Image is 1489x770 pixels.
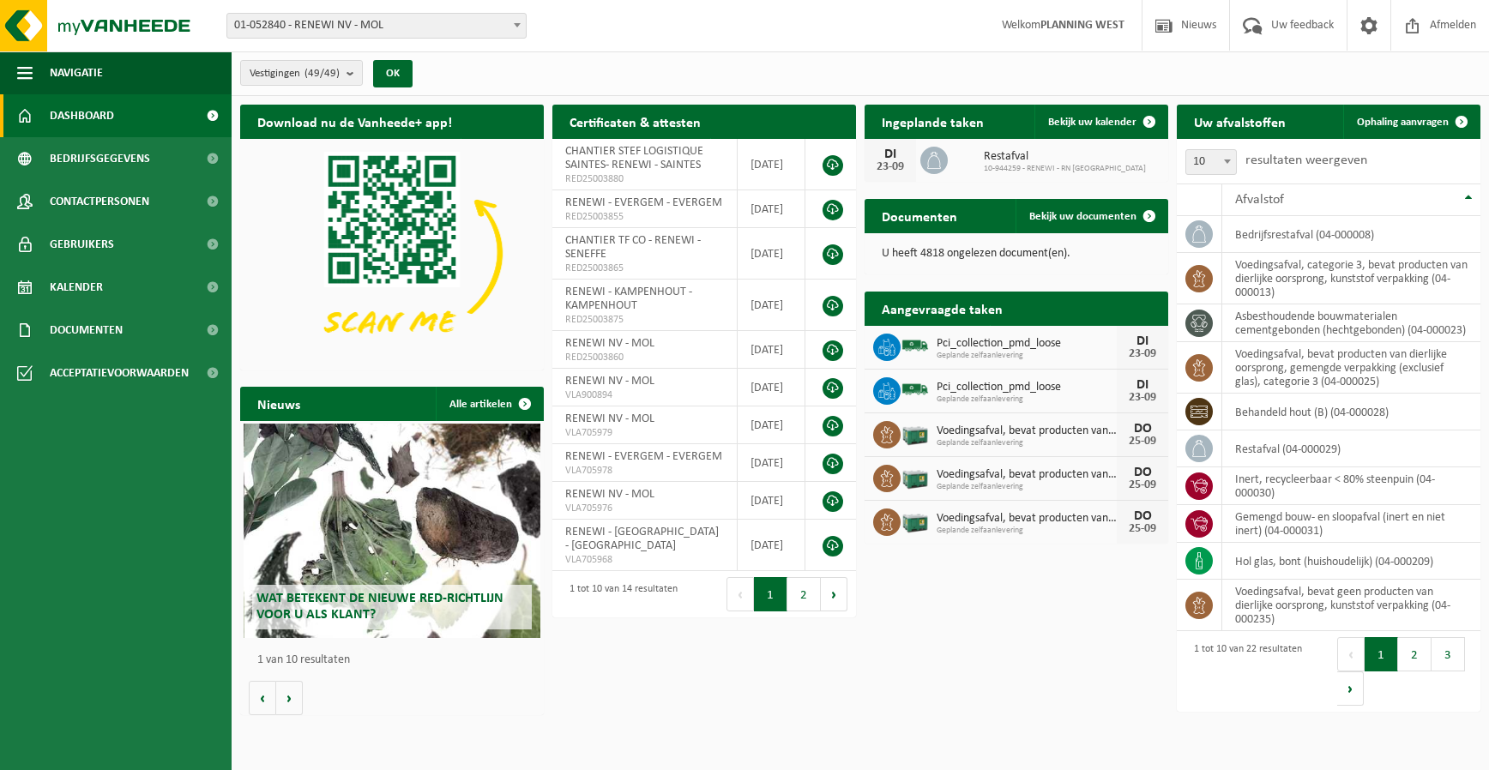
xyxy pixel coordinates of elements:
img: Download de VHEPlus App [240,139,544,367]
td: inert, recycleerbaar < 80% steenpuin (04-000030) [1222,467,1480,505]
div: DO [1125,422,1160,436]
button: Vorige [249,681,276,715]
strong: PLANNING WEST [1040,19,1124,32]
span: RED25003865 [565,262,724,275]
label: resultaten weergeven [1245,153,1367,167]
span: RENEWI NV - MOL [565,337,654,350]
span: RENEWI NV - MOL [565,375,654,388]
span: 01-052840 - RENEWI NV - MOL [227,14,526,38]
td: voedingsafval, bevat producten van dierlijke oorsprong, gemengde verpakking (exclusief glas), cat... [1222,342,1480,394]
td: hol glas, bont (huishoudelijk) (04-000209) [1222,543,1480,580]
div: 25-09 [1125,436,1160,448]
span: RED25003875 [565,313,724,327]
div: 1 tot 10 van 14 resultaten [561,575,678,613]
span: VLA900894 [565,388,724,402]
button: 2 [1398,637,1432,671]
button: 1 [754,577,787,611]
span: Voedingsafval, bevat producten van dierlijke oorsprong, gemengde verpakking (exc... [937,424,1117,438]
td: [DATE] [738,444,805,482]
span: VLA705968 [565,553,724,567]
span: 10-944259 - RENEWI - RN [GEOGRAPHIC_DATA] [984,164,1146,174]
h2: Uw afvalstoffen [1177,105,1303,138]
span: Restafval [984,150,1146,164]
span: VLA705979 [565,426,724,440]
span: RENEWI NV - MOL [565,488,654,501]
div: 1 tot 10 van 22 resultaten [1185,635,1302,707]
div: 25-09 [1125,479,1160,491]
img: PB-LB-0680-HPE-GN-01 [901,462,930,491]
span: Afvalstof [1235,193,1284,207]
td: [DATE] [738,228,805,280]
td: [DATE] [738,331,805,369]
span: 01-052840 - RENEWI NV - MOL [226,13,527,39]
td: [DATE] [738,190,805,228]
a: Wat betekent de nieuwe RED-richtlijn voor u als klant? [244,424,541,638]
img: BL-SO-LV [901,375,930,404]
td: restafval (04-000029) [1222,430,1480,467]
count: (49/49) [304,68,340,79]
td: [DATE] [738,482,805,520]
button: 3 [1432,637,1465,671]
div: DI [1125,334,1160,348]
span: RENEWI - [GEOGRAPHIC_DATA] - [GEOGRAPHIC_DATA] [565,526,719,552]
button: OK [373,60,413,87]
h2: Aangevraagde taken [865,292,1020,325]
div: DI [1125,378,1160,392]
span: Wat betekent de nieuwe RED-richtlijn voor u als klant? [256,592,503,622]
button: Volgende [276,681,303,715]
h2: Documenten [865,199,974,232]
span: Vestigingen [250,61,340,87]
td: gemengd bouw- en sloopafval (inert en niet inert) (04-000031) [1222,505,1480,543]
button: 2 [787,577,821,611]
div: 23-09 [873,161,907,173]
span: 10 [1186,150,1236,174]
h2: Download nu de Vanheede+ app! [240,105,469,138]
span: RED25003880 [565,172,724,186]
span: Bekijk uw documenten [1029,211,1136,222]
td: bedrijfsrestafval (04-000008) [1222,216,1480,253]
span: Bekijk uw kalender [1048,117,1136,128]
span: Contactpersonen [50,180,149,223]
span: RED25003855 [565,210,724,224]
span: RED25003860 [565,351,724,364]
a: Bekijk uw kalender [1034,105,1166,139]
td: voedingsafval, bevat geen producten van dierlijke oorsprong, kunststof verpakking (04-000235) [1222,580,1480,631]
span: Acceptatievoorwaarden [50,352,189,394]
span: Geplande zelfaanlevering [937,482,1117,492]
td: [DATE] [738,139,805,190]
span: RENEWI - KAMPENHOUT - KAMPENHOUT [565,286,692,312]
span: RENEWI - EVERGEM - EVERGEM [565,450,722,463]
div: 25-09 [1125,523,1160,535]
span: VLA705978 [565,464,724,478]
span: Geplande zelfaanlevering [937,438,1117,448]
button: Next [821,577,847,611]
div: DO [1125,509,1160,523]
h2: Certificaten & attesten [552,105,718,138]
span: VLA705976 [565,502,724,515]
span: Pci_collection_pmd_loose [937,381,1117,394]
td: [DATE] [738,520,805,571]
span: Voedingsafval, bevat producten van dierlijke oorsprong, gemengde verpakking (exc... [937,468,1117,482]
button: 1 [1365,637,1398,671]
span: Gebruikers [50,223,114,266]
button: Previous [1337,637,1365,671]
td: [DATE] [738,406,805,444]
p: 1 van 10 resultaten [257,654,535,666]
div: DI [873,147,907,161]
span: Voedingsafval, bevat producten van dierlijke oorsprong, gemengde verpakking (exc... [937,512,1117,526]
a: Alle artikelen [436,387,542,421]
td: voedingsafval, categorie 3, bevat producten van dierlijke oorsprong, kunststof verpakking (04-000... [1222,253,1480,304]
span: Geplande zelfaanlevering [937,526,1117,536]
span: Pci_collection_pmd_loose [937,337,1117,351]
span: CHANTIER TF CO - RENEWI - SENEFFE [565,234,701,261]
span: Geplande zelfaanlevering [937,351,1117,361]
img: BL-SO-LV [901,331,930,360]
td: [DATE] [738,280,805,331]
img: PB-LB-0680-HPE-GN-01 [901,418,930,448]
p: U heeft 4818 ongelezen document(en). [882,248,1151,260]
button: Previous [726,577,754,611]
span: Documenten [50,309,123,352]
span: Ophaling aanvragen [1357,117,1449,128]
a: Ophaling aanvragen [1343,105,1479,139]
span: Geplande zelfaanlevering [937,394,1117,405]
